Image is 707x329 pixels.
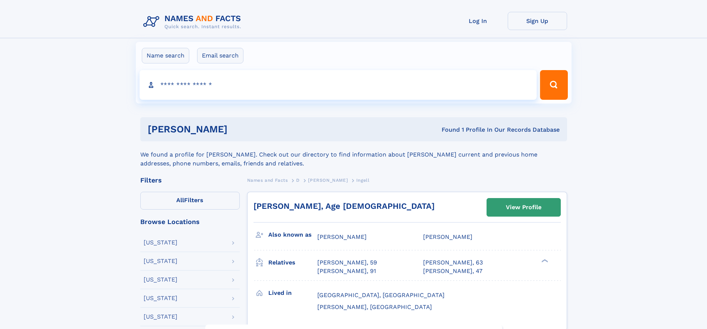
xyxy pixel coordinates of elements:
[317,259,377,267] a: [PERSON_NAME], 59
[140,70,537,100] input: search input
[148,125,335,134] h1: [PERSON_NAME]
[144,240,177,246] div: [US_STATE]
[197,48,243,63] label: Email search
[423,233,472,240] span: [PERSON_NAME]
[144,258,177,264] div: [US_STATE]
[140,192,240,210] label: Filters
[142,48,189,63] label: Name search
[487,198,560,216] a: View Profile
[253,201,435,211] a: [PERSON_NAME], Age [DEMOGRAPHIC_DATA]
[247,175,288,185] a: Names and Facts
[308,175,348,185] a: [PERSON_NAME]
[268,256,317,269] h3: Relatives
[296,178,300,183] span: D
[268,287,317,299] h3: Lived in
[506,199,541,216] div: View Profile
[308,178,348,183] span: [PERSON_NAME]
[508,12,567,30] a: Sign Up
[268,228,317,241] h3: Also known as
[296,175,300,185] a: D
[140,12,247,32] img: Logo Names and Facts
[144,314,177,320] div: [US_STATE]
[423,267,482,275] a: [PERSON_NAME], 47
[317,233,367,240] span: [PERSON_NAME]
[317,292,445,299] span: [GEOGRAPHIC_DATA], [GEOGRAPHIC_DATA]
[140,177,240,184] div: Filters
[540,70,567,100] button: Search Button
[448,12,508,30] a: Log In
[317,303,432,310] span: [PERSON_NAME], [GEOGRAPHIC_DATA]
[140,141,567,168] div: We found a profile for [PERSON_NAME]. Check out our directory to find information about [PERSON_N...
[356,178,370,183] span: Ingell
[176,197,184,204] span: All
[334,126,560,134] div: Found 1 Profile In Our Records Database
[317,267,376,275] a: [PERSON_NAME], 91
[140,218,240,225] div: Browse Locations
[144,277,177,283] div: [US_STATE]
[423,259,483,267] a: [PERSON_NAME], 63
[540,259,549,263] div: ❯
[144,295,177,301] div: [US_STATE]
